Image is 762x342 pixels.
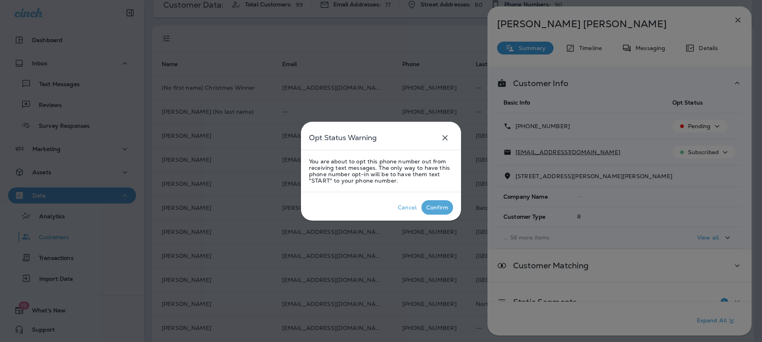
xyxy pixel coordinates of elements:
button: Confirm [421,200,453,215]
div: Confirm [426,204,448,211]
button: Cancel [393,200,421,215]
p: You are about to opt this phone number out from receiving text messages. The only way to have thi... [309,158,453,184]
h5: Opt Status Warning [309,131,377,144]
div: Cancel [398,204,417,211]
button: close [437,130,453,146]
